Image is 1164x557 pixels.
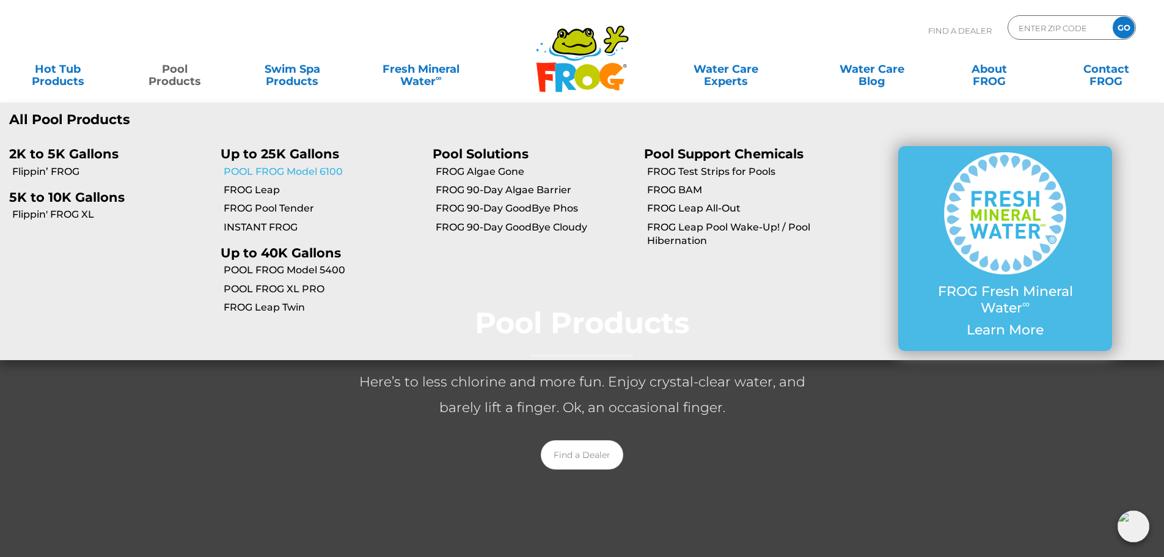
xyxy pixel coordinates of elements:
p: FROG Fresh Mineral Water [923,284,1088,316]
a: FROG 90-Day Algae Barrier [436,183,635,197]
a: FROG Leap All-Out [647,202,846,215]
p: Pool Support Chemicals [644,146,837,161]
input: GO [1113,17,1135,39]
a: Water CareBlog [826,57,917,81]
sup: ∞ [1022,298,1030,310]
p: Here’s to less chlorine and more fun. Enjoy crystal-clear water, and barely lift a finger. Ok, an... [338,369,827,421]
a: FROG Leap Pool Wake-Up! / Pool Hibernation [647,221,846,248]
a: POOL FROG Model 5400 [224,264,423,277]
a: FROG Leap [224,183,423,197]
p: 5K to 10K Gallons [9,190,202,205]
a: FROG Fresh Mineral Water∞ Learn More [923,152,1088,344]
input: Zip Code Form [1017,19,1100,37]
a: Flippin' FROG XL [12,208,211,221]
a: POOL FROG XL PRO [224,282,423,296]
p: Up to 25K Gallons [221,146,414,161]
a: FROG BAM [647,183,846,197]
a: FROG 90-Day GoodBye Phos [436,202,635,215]
p: Up to 40K Gallons [221,245,414,260]
a: All Pool Products [9,112,573,128]
a: FROG Test Strips for Pools [647,165,846,179]
a: FROG Pool Tender [224,202,423,215]
a: Find a Dealer [541,440,623,470]
a: Flippin’ FROG [12,165,211,179]
a: FROG Leap Twin [224,301,423,314]
img: openIcon [1118,511,1149,542]
a: FROG 90-Day GoodBye Cloudy [436,221,635,234]
a: INSTANT FROG [224,221,423,234]
a: Water CareExperts [652,57,800,81]
a: ContactFROG [1061,57,1152,81]
a: AboutFROG [943,57,1034,81]
a: POOL FROG Model 6100 [224,165,423,179]
p: 2K to 5K Gallons [9,146,202,161]
sup: ∞ [436,73,442,83]
a: Pool Solutions [433,146,529,161]
p: Find A Dealer [928,15,992,46]
a: PoolProducts [130,57,221,81]
a: Swim SpaProducts [247,57,338,81]
p: Learn More [923,322,1088,338]
a: FROG Algae Gone [436,165,635,179]
a: Hot TubProducts [12,57,103,81]
a: Fresh MineralWater∞ [364,57,478,81]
